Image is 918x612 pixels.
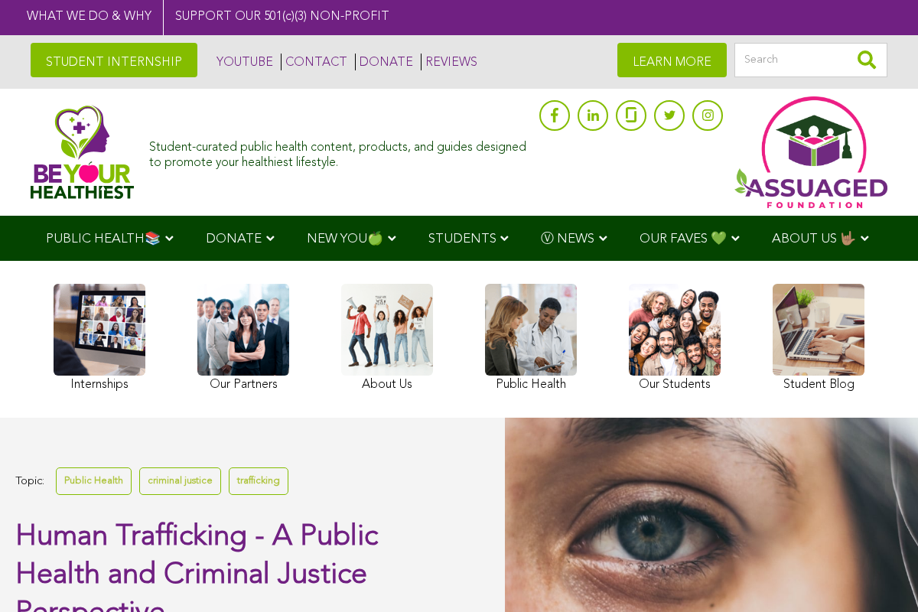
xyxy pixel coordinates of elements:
[640,233,727,246] span: OUR FAVES 💚
[229,467,288,494] a: trafficking
[617,43,727,77] a: LEARN MORE
[139,467,221,494] a: criminal justice
[734,96,887,208] img: Assuaged App
[15,471,44,492] span: Topic:
[31,43,197,77] a: STUDENT INTERNSHIP
[626,107,636,122] img: glassdoor
[541,233,594,246] span: Ⓥ NEWS
[149,133,532,170] div: Student-curated public health content, products, and guides designed to promote your healthiest l...
[841,539,918,612] iframe: Chat Widget
[56,467,132,494] a: Public Health
[772,233,856,246] span: ABOUT US 🤟🏽
[206,233,262,246] span: DONATE
[734,43,887,77] input: Search
[46,233,161,246] span: PUBLIC HEALTH📚
[307,233,383,246] span: NEW YOU🍏
[213,54,273,70] a: YOUTUBE
[31,105,134,199] img: Assuaged
[421,54,477,70] a: REVIEWS
[355,54,413,70] a: DONATE
[281,54,347,70] a: CONTACT
[23,216,895,261] div: Navigation Menu
[428,233,496,246] span: STUDENTS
